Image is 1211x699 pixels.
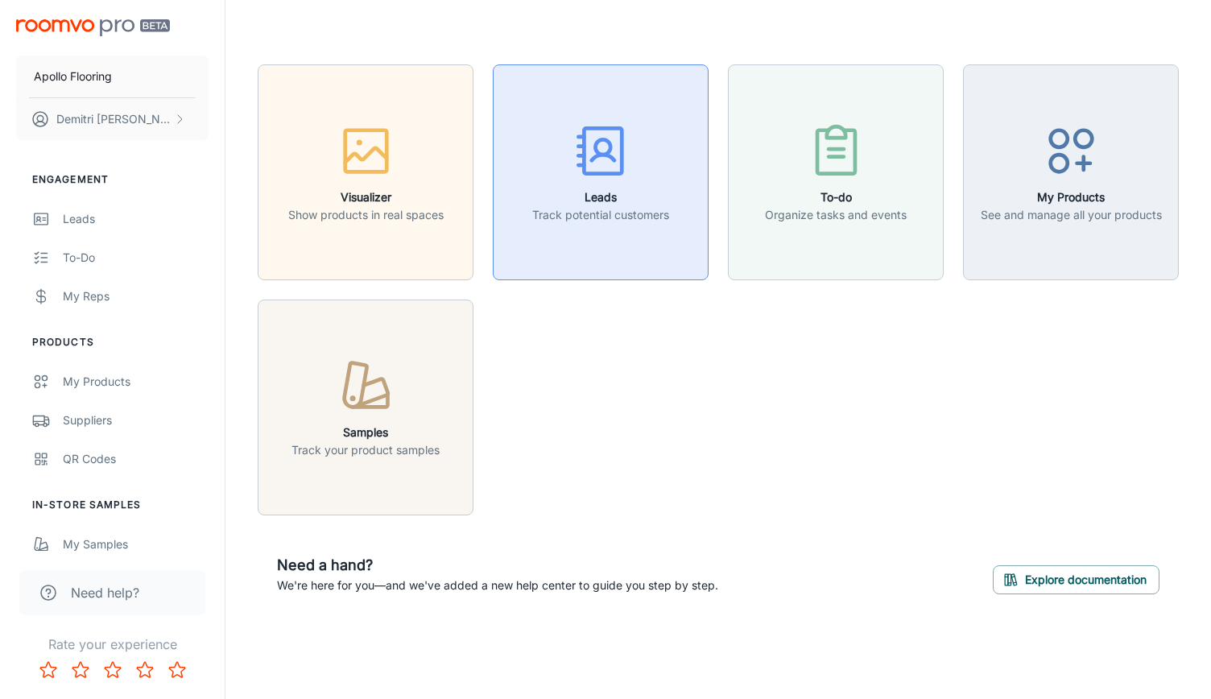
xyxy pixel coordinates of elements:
[16,98,209,140] button: Demitri [PERSON_NAME]
[728,64,944,280] button: To-doOrganize tasks and events
[288,188,444,206] h6: Visualizer
[63,210,209,228] div: Leads
[64,654,97,686] button: Rate 2 star
[258,64,473,280] button: VisualizerShow products in real spaces
[291,441,440,459] p: Track your product samples
[56,110,170,128] p: Demitri [PERSON_NAME]
[71,583,139,602] span: Need help?
[765,188,907,206] h6: To-do
[63,287,209,305] div: My Reps
[993,570,1159,586] a: Explore documentation
[277,577,718,594] p: We're here for you—and we've added a new help center to guide you step by step.
[63,373,209,391] div: My Products
[63,450,209,468] div: QR Codes
[981,206,1162,224] p: See and manage all your products
[493,64,709,280] button: LeadsTrack potential customers
[532,206,669,224] p: Track potential customers
[13,635,212,654] p: Rate your experience
[97,654,129,686] button: Rate 3 star
[258,398,473,414] a: SamplesTrack your product samples
[963,64,1179,280] button: My ProductsSee and manage all your products
[16,56,209,97] button: Apollo Flooring
[16,19,170,36] img: Roomvo PRO Beta
[981,188,1162,206] h6: My Products
[291,424,440,441] h6: Samples
[532,188,669,206] h6: Leads
[34,68,112,85] p: Apollo Flooring
[728,163,944,179] a: To-doOrganize tasks and events
[63,536,209,553] div: My Samples
[963,163,1179,179] a: My ProductsSee and manage all your products
[765,206,907,224] p: Organize tasks and events
[32,654,64,686] button: Rate 1 star
[129,654,161,686] button: Rate 4 star
[288,206,444,224] p: Show products in real spaces
[993,565,1159,594] button: Explore documentation
[258,300,473,515] button: SamplesTrack your product samples
[161,654,193,686] button: Rate 5 star
[63,249,209,267] div: To-do
[277,554,718,577] h6: Need a hand?
[63,412,209,429] div: Suppliers
[493,163,709,179] a: LeadsTrack potential customers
